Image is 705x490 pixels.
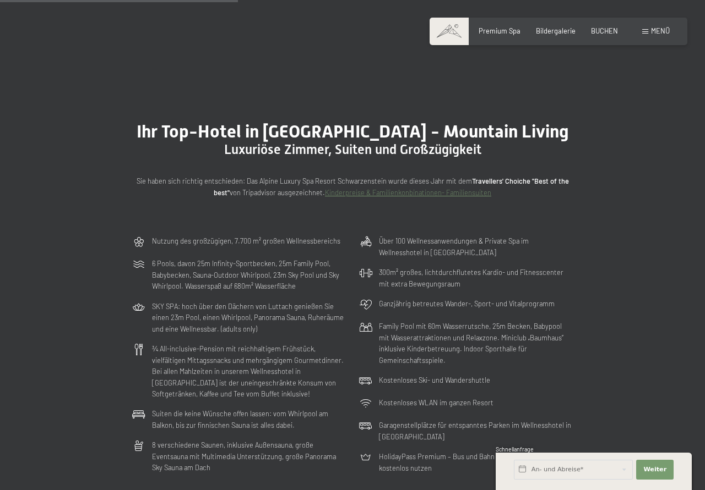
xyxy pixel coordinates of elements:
p: HolidayPass Premium – Bus und Bahn in [GEOGRAPHIC_DATA] kostenlos nutzen [379,451,573,474]
p: 6 Pools, davon 25m Infinity-Sportbecken, 25m Family Pool, Babybecken, Sauna-Outdoor Whirlpool, 23... [152,258,346,291]
p: Kostenloses WLAN im ganzen Resort [379,397,493,408]
a: Kinderpreise & Familienkonbinationen- Familiensuiten [325,188,491,197]
p: Nutzung des großzügigen, 7.700 m² großen Wellnessbereichs [152,235,340,246]
p: ¾ All-inclusive-Pension mit reichhaltigem Frühstück, vielfältigen Mittagssnacks und mehrgängigem ... [152,343,346,399]
a: Bildergalerie [536,26,576,35]
strong: Travellers' Choiche "Best of the best" [214,177,569,196]
button: Weiter [636,460,674,480]
span: Menü [651,26,670,35]
span: Ihr Top-Hotel in [GEOGRAPHIC_DATA] - Mountain Living [137,121,569,142]
a: Premium Spa [479,26,520,35]
p: Kostenloses Ski- und Wandershuttle [379,375,490,386]
p: Suiten die keine Wünsche offen lassen: vom Whirlpool am Balkon, bis zur finnischen Sauna ist alle... [152,408,346,431]
p: 8 verschiedene Saunen, inklusive Außensauna, große Eventsauna mit Multimedia Unterstützung, große... [152,439,346,473]
p: SKY SPA: hoch über den Dächern von Luttach genießen Sie einen 23m Pool, einen Whirlpool, Panorama... [152,301,346,334]
a: BUCHEN [591,26,618,35]
span: Luxuriöse Zimmer, Suiten und Großzügigkeit [224,142,481,157]
span: Weiter [643,465,666,474]
p: Family Pool mit 60m Wasserrutsche, 25m Becken, Babypool mit Wasserattraktionen und Relaxzone. Min... [379,321,573,366]
span: Schnellanfrage [496,446,534,453]
p: 300m² großes, lichtdurchflutetes Kardio- und Fitnesscenter mit extra Bewegungsraum [379,267,573,289]
p: Sie haben sich richtig entschieden: Das Alpine Luxury Spa Resort Schwarzenstein wurde dieses Jahr... [132,175,573,198]
p: Über 100 Wellnessanwendungen & Private Spa im Wellnesshotel in [GEOGRAPHIC_DATA] [379,235,573,258]
p: Garagenstellplätze für entspanntes Parken im Wellnesshotel in [GEOGRAPHIC_DATA] [379,420,573,442]
p: Ganzjährig betreutes Wander-, Sport- und Vitalprogramm [379,298,555,309]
